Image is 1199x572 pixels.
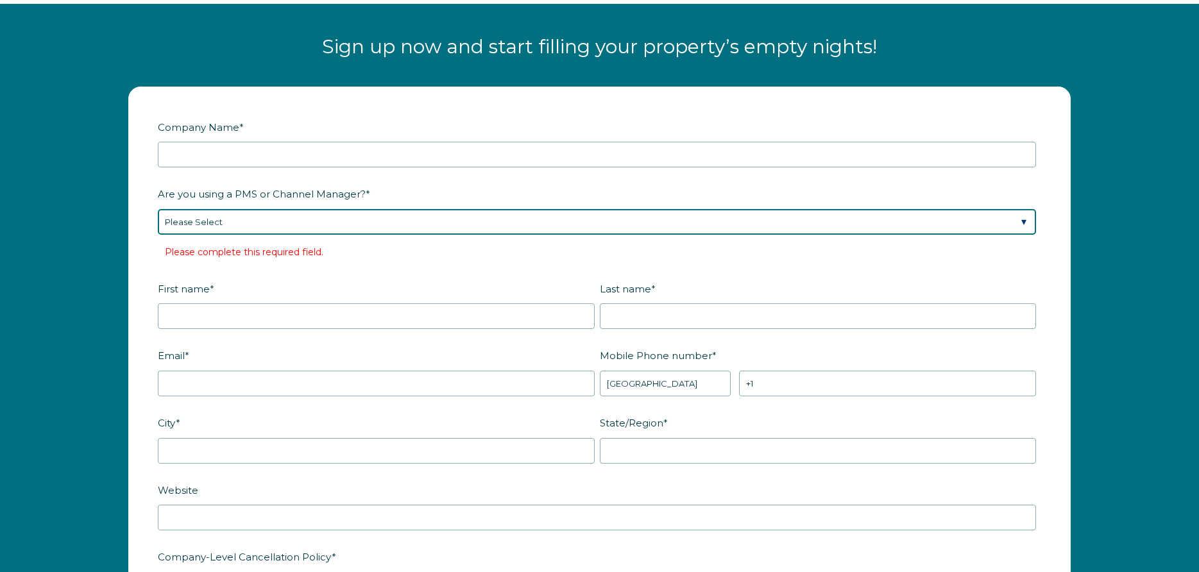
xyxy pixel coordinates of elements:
[600,279,651,299] span: Last name
[158,413,176,433] span: City
[158,346,185,366] span: Email
[165,246,323,258] label: Please complete this required field.
[158,480,198,500] span: Website
[158,184,366,204] span: Are you using a PMS or Channel Manager?
[158,547,332,567] span: Company-Level Cancellation Policy
[158,279,210,299] span: First name
[600,346,712,366] span: Mobile Phone number
[158,117,239,137] span: Company Name
[322,35,877,58] span: Sign up now and start filling your property’s empty nights!
[600,413,663,433] span: State/Region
